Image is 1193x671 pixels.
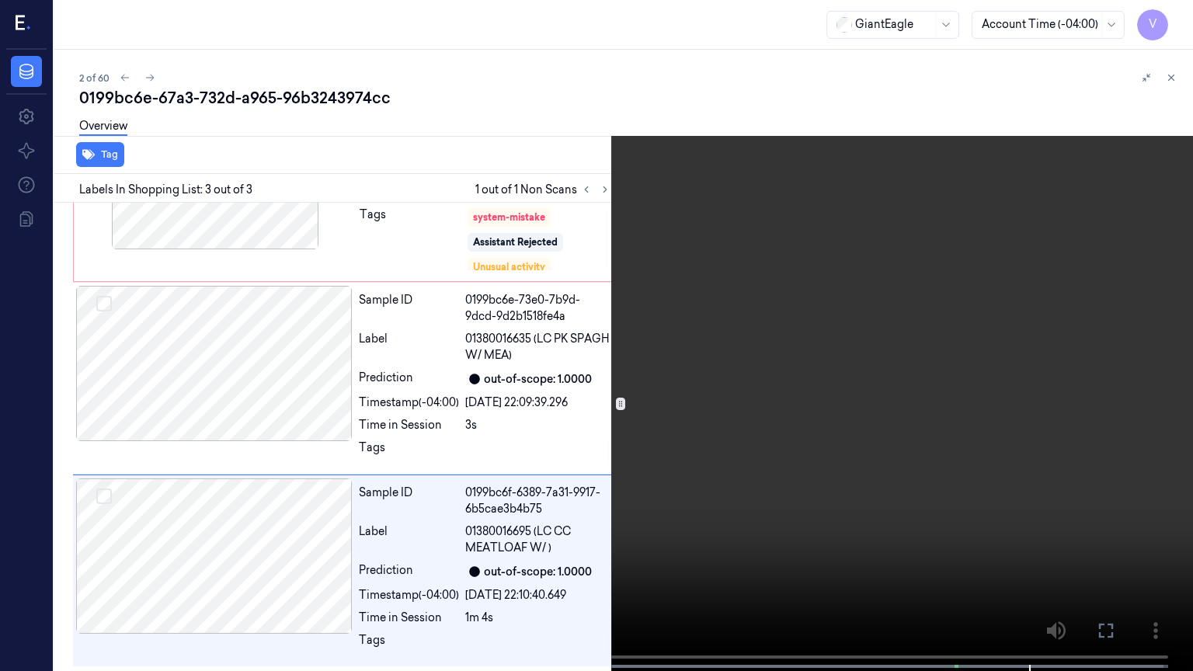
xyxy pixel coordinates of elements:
div: 0199bc6e-73e0-7b9d-9dcd-9d2b1518fe4a [465,292,611,325]
span: 2 of 60 [79,71,110,85]
div: out-of-scope: 1.0000 [484,371,592,388]
div: Time in Session [359,417,459,433]
div: Tags [360,207,460,272]
button: Select row [96,488,112,504]
div: Unusual activity [473,260,545,274]
div: Time in Session [359,610,459,626]
div: Assistant Rejected [473,235,558,249]
div: out-of-scope: 1.0000 [484,564,592,580]
div: Prediction [359,370,459,388]
div: 0199bc6f-6389-7a31-9917-6b5cae3b4b75 [465,485,611,517]
a: Overview [79,118,127,136]
div: [DATE] 22:10:40.649 [465,587,611,603]
div: Tags [359,440,459,464]
div: Prediction [359,562,459,581]
span: Labels In Shopping List: 3 out of 3 [79,182,252,198]
div: 1m 4s [465,610,611,626]
span: 01380016695 (LC CC MEATLOAF W/ ) [465,523,611,556]
div: [DATE] 22:09:39.296 [465,395,611,411]
div: Timestamp (-04:00) [359,395,459,411]
div: system-mistake [473,210,545,224]
button: Select row [96,296,112,311]
div: Label [359,523,459,556]
div: 0199bc6e-67a3-732d-a965-96b3243974cc [79,87,1181,109]
div: Sample ID [359,292,459,325]
span: 01380016635 (LC PK SPAGH W/ MEA) [465,331,611,363]
div: Timestamp (-04:00) [359,587,459,603]
button: V [1137,9,1168,40]
div: 3s [465,417,611,433]
button: Tag [76,142,124,167]
div: Sample ID [359,485,459,517]
span: 1 out of 1 Non Scans [475,180,614,199]
div: Label [359,331,459,363]
div: Tags [359,632,459,657]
